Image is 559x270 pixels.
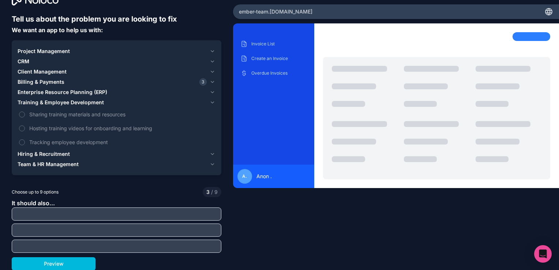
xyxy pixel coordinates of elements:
span: Team & HR Management [18,161,79,168]
p: Overdue Invoices [251,70,307,76]
span: 9 [210,188,218,196]
span: A. [242,173,247,179]
span: Enterprise Resource Planning (ERP) [18,89,107,96]
h6: Tell us about the problem you are looking to fix [12,14,221,24]
button: Training & Employee Development [18,97,215,108]
span: 3 [206,188,210,196]
button: Tracking employee development [19,139,25,145]
button: Client Management [18,67,215,77]
span: Hosting training videos for onboarding and learning [29,124,214,132]
button: Hosting training videos for onboarding and learning [19,125,25,131]
button: Sharing training materials and resources [19,112,25,117]
button: Enterprise Resource Planning (ERP) [18,87,215,97]
div: scrollable content [239,38,309,159]
span: Tracking employee development [29,138,214,146]
span: Choose up to 9 options [12,189,59,195]
div: Training & Employee Development [18,108,215,149]
span: Client Management [18,68,67,75]
button: Billing & Payments3 [18,77,215,87]
span: It should also... [12,199,55,207]
span: ember-team .[DOMAIN_NAME] [239,8,312,15]
span: Billing & Payments [18,78,64,86]
button: Hiring & Recruitment [18,149,215,159]
span: / [211,189,213,195]
button: Project Management [18,46,215,56]
p: Invoice List [251,41,307,47]
span: Project Management [18,48,70,55]
span: Hiring & Recruitment [18,150,70,158]
span: Anon . [256,173,272,180]
span: Training & Employee Development [18,99,104,106]
button: Team & HR Management [18,159,215,169]
button: CRM [18,56,215,67]
span: 3 [199,78,207,86]
div: Open Intercom Messenger [534,245,552,263]
span: We want an app to help us with: [12,26,103,34]
span: CRM [18,58,29,65]
p: Create an Invoice [251,56,307,61]
span: Sharing training materials and resources [29,110,214,118]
